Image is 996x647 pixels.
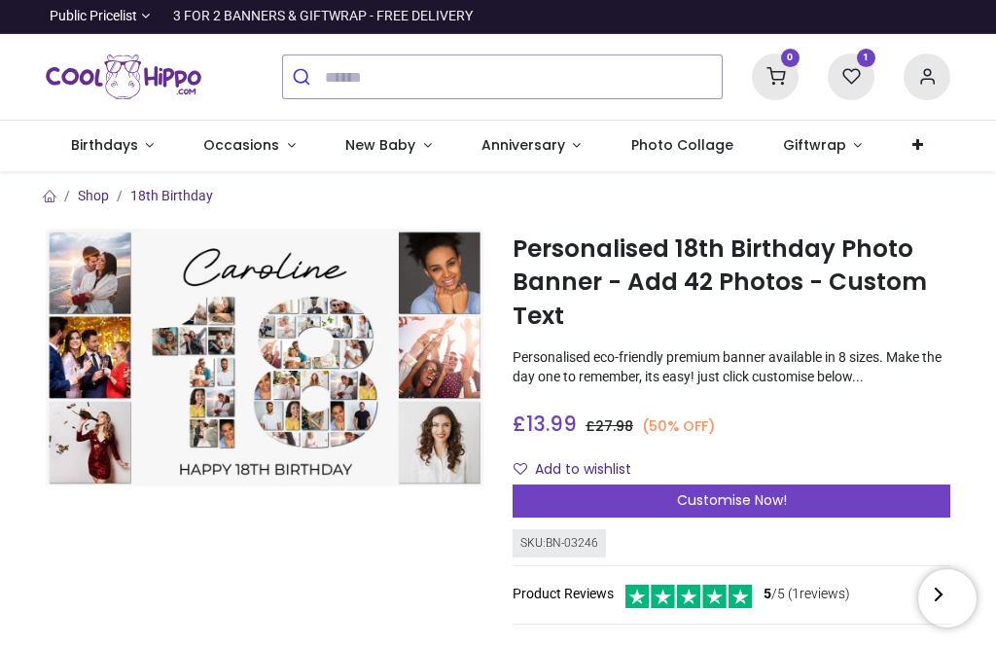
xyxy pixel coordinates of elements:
span: New Baby [345,135,415,155]
a: Occasions [179,121,321,171]
div: Product Reviews [513,582,950,608]
iframe: Brevo live chat [918,569,977,628]
span: Occasions [203,135,279,155]
i: Add to wishlist [514,462,527,476]
span: 13.99 [526,410,577,438]
a: 1 [828,68,874,84]
a: Giftwrap [758,121,887,171]
span: Anniversary [481,135,565,155]
a: 0 [752,68,799,84]
div: 3 FOR 2 BANNERS & GIFTWRAP - FREE DELIVERY [173,7,473,26]
sup: 1 [857,49,875,67]
iframe: Customer reviews powered by Trustpilot [542,7,950,26]
small: (50% OFF) [642,416,716,436]
sup: 0 [781,49,800,67]
span: 27.98 [595,416,633,436]
span: Giftwrap [783,135,846,155]
h1: Personalised 18th Birthday Photo Banner - Add 42 Photos - Custom Text [513,233,950,333]
div: SKU: BN-03246 [513,529,606,557]
a: Logo of Cool Hippo [46,50,201,104]
p: Personalised eco-friendly premium banner available in 8 sizes. Make the day one to remember, its ... [513,348,950,386]
span: Public Pricelist [50,7,137,26]
span: Photo Collage [631,135,733,155]
a: Public Pricelist [46,7,150,26]
span: Birthdays [71,135,138,155]
a: Birthdays [46,121,179,171]
span: /5 ( 1 reviews) [764,585,850,604]
img: Personalised 18th Birthday Photo Banner - Add 42 Photos - Custom Text [46,229,483,486]
a: New Baby [321,121,457,171]
span: £ [513,410,577,438]
a: Shop [78,188,109,203]
button: Add to wishlistAdd to wishlist [513,453,648,486]
span: £ [586,416,633,436]
a: 18th Birthday [130,188,213,203]
button: Submit [283,55,325,98]
a: Anniversary [456,121,606,171]
img: Cool Hippo [46,50,201,104]
span: 5 [764,586,771,601]
span: Customise Now! [677,490,787,510]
